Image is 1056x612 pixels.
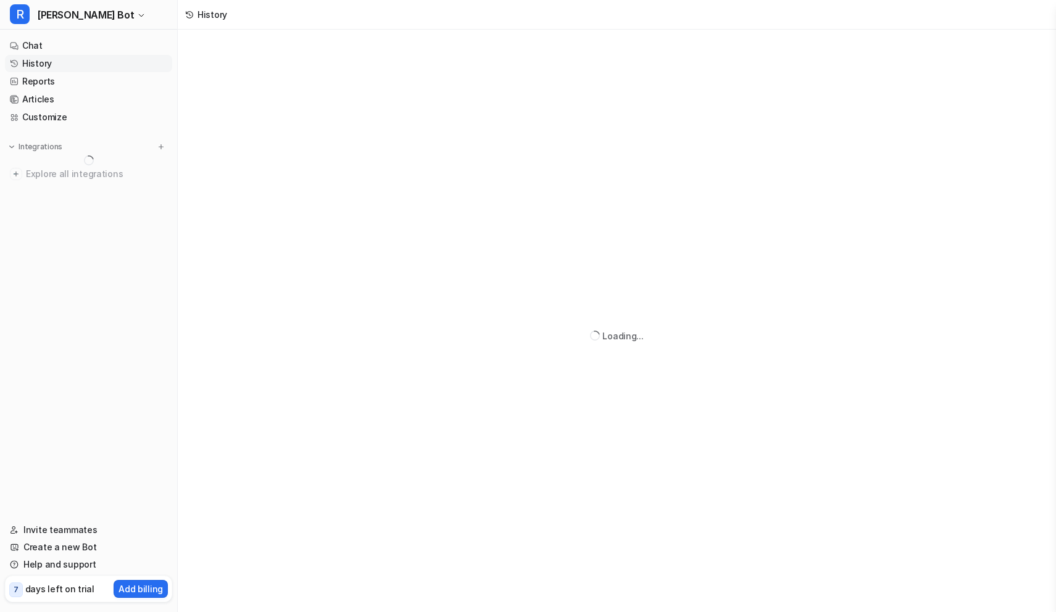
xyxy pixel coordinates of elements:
img: menu_add.svg [157,143,165,151]
a: Help and support [5,556,172,573]
p: Integrations [19,142,62,152]
span: Explore all integrations [26,164,167,184]
p: Add billing [118,582,163,595]
div: History [197,8,227,21]
a: Chat [5,37,172,54]
img: expand menu [7,143,16,151]
span: R [10,4,30,24]
p: days left on trial [25,582,94,595]
div: Loading... [602,329,643,342]
img: explore all integrations [10,168,22,180]
span: [PERSON_NAME] Bot [37,6,134,23]
a: History [5,55,172,72]
a: Create a new Bot [5,539,172,556]
a: Customize [5,109,172,126]
a: Reports [5,73,172,90]
p: 7 [14,584,19,595]
a: Explore all integrations [5,165,172,183]
a: Invite teammates [5,521,172,539]
button: Add billing [114,580,168,598]
button: Integrations [5,141,66,153]
a: Articles [5,91,172,108]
